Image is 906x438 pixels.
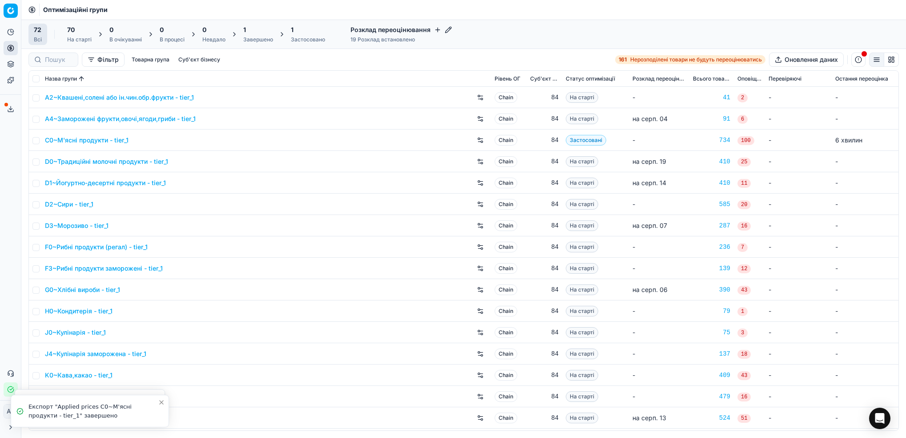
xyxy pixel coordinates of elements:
a: J0~Кулінарія - tier_1 [45,328,106,337]
div: 84 [530,328,559,337]
span: 6 [737,115,748,124]
span: Chain [495,413,517,423]
div: 84 [530,414,559,422]
span: на серп. 14 [632,179,666,187]
div: 41 [693,93,730,102]
span: 3 [737,328,748,337]
div: 410 [693,157,730,166]
a: 236 [693,243,730,251]
a: 79 [693,307,730,316]
td: - [832,407,898,429]
a: 734 [693,136,730,145]
button: Sorted by Назва групи ascending [77,74,86,83]
td: - [629,258,689,279]
a: 390 [693,285,730,294]
span: 0 [202,25,206,34]
span: Chain [495,263,517,274]
div: Open Intercom Messenger [869,408,890,429]
td: - [832,258,898,279]
div: Невдало [202,36,225,43]
div: 84 [530,392,559,401]
td: - [629,130,689,151]
span: 0 [160,25,164,34]
a: 139 [693,264,730,273]
div: 137 [693,349,730,358]
button: Фільтр [82,53,125,67]
span: на серп. 04 [632,115,668,122]
span: Chain [495,114,517,124]
td: - [629,87,689,108]
td: - [765,365,832,386]
td: - [765,130,832,151]
input: Пошук [45,55,72,64]
div: 84 [530,243,559,251]
a: 75 [693,328,730,337]
div: 479 [693,392,730,401]
span: На старті [566,349,598,359]
div: 84 [530,200,559,209]
span: 0 [109,25,113,34]
td: - [832,108,898,130]
span: Суб'єкт бізнесу [530,75,559,82]
span: Нерозподілені товари не будуть переоцінюватись [630,56,762,63]
a: 161Нерозподілені товари не будуть переоцінюватись [615,55,765,64]
a: 287 [693,221,730,230]
div: 84 [530,221,559,230]
span: На старті [566,92,598,103]
td: - [629,386,689,407]
td: - [629,343,689,365]
span: на серп. 19 [632,158,666,165]
span: На старті [566,156,598,167]
td: - [765,386,832,407]
td: - [765,87,832,108]
nav: breadcrumb [43,5,108,14]
span: Розклад переоцінювання [632,75,686,82]
span: Рівень OГ [495,75,520,82]
div: 84 [530,157,559,166]
a: D1~Йогуртно-десертні продукти - tier_1 [45,178,166,187]
td: - [765,343,832,365]
span: 7 [737,243,748,252]
button: Суб'єкт бізнесу [175,54,224,65]
span: Остання переоцінка [835,75,888,82]
div: 410 [693,178,730,187]
div: 84 [530,264,559,273]
a: 585 [693,200,730,209]
td: - [765,300,832,322]
span: Chain [495,199,517,210]
span: 2 [737,93,748,102]
a: C0~М'ясні продукти - tier_1 [45,136,129,145]
div: 84 [530,136,559,145]
div: 84 [530,285,559,294]
button: AK [4,404,18,418]
span: 12 [737,264,751,273]
span: 6 хвилин [835,136,862,144]
span: Chain [495,370,517,381]
td: - [765,215,832,236]
span: Назва групи [45,75,77,82]
a: D3~Морозиво - tier_1 [45,221,109,230]
a: A2~Квашені,солені або ін.чин.обр.фрукти - tier_1 [45,93,194,102]
td: - [765,279,832,300]
td: - [629,300,689,322]
a: F0~Рибні продукти (регал) - tier_1 [45,243,148,251]
td: - [765,108,832,130]
span: На старті [566,199,598,210]
span: На старті [566,242,598,252]
a: G0~Хлібні вироби - tier_1 [45,285,120,294]
td: - [832,194,898,215]
td: - [765,258,832,279]
span: На старті [566,178,598,188]
div: В очікуванні [109,36,142,43]
strong: 161 [619,56,627,63]
td: - [765,236,832,258]
div: 524 [693,414,730,422]
span: 16 [737,222,751,231]
td: - [832,300,898,322]
span: Всього товарів [693,75,730,82]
